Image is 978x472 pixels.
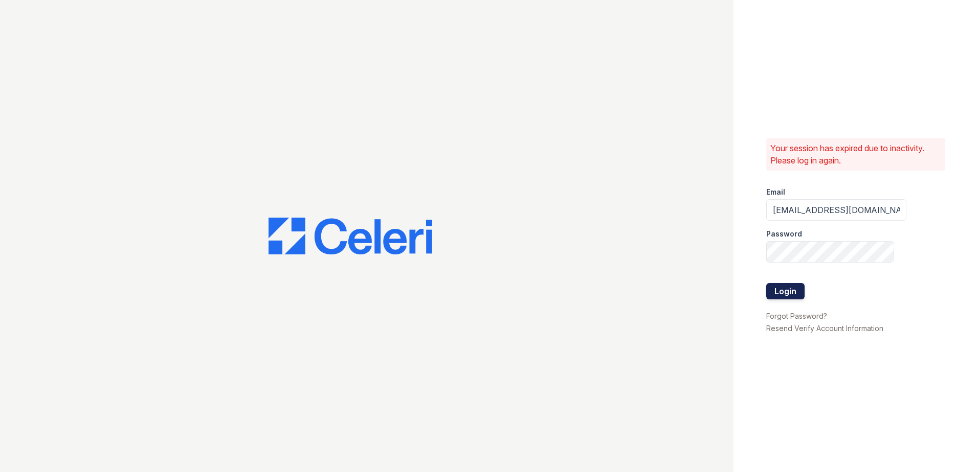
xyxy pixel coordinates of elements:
[766,312,827,320] a: Forgot Password?
[766,229,802,239] label: Password
[770,142,941,167] p: Your session has expired due to inactivity. Please log in again.
[766,283,805,299] button: Login
[766,324,883,333] a: Resend Verify Account Information
[766,187,785,197] label: Email
[269,218,432,254] img: CE_Logo_Blue-a8612792a0a2168367f1c8372b55b34899dd931a85d93a1a3d3e32e68fde9ad4.png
